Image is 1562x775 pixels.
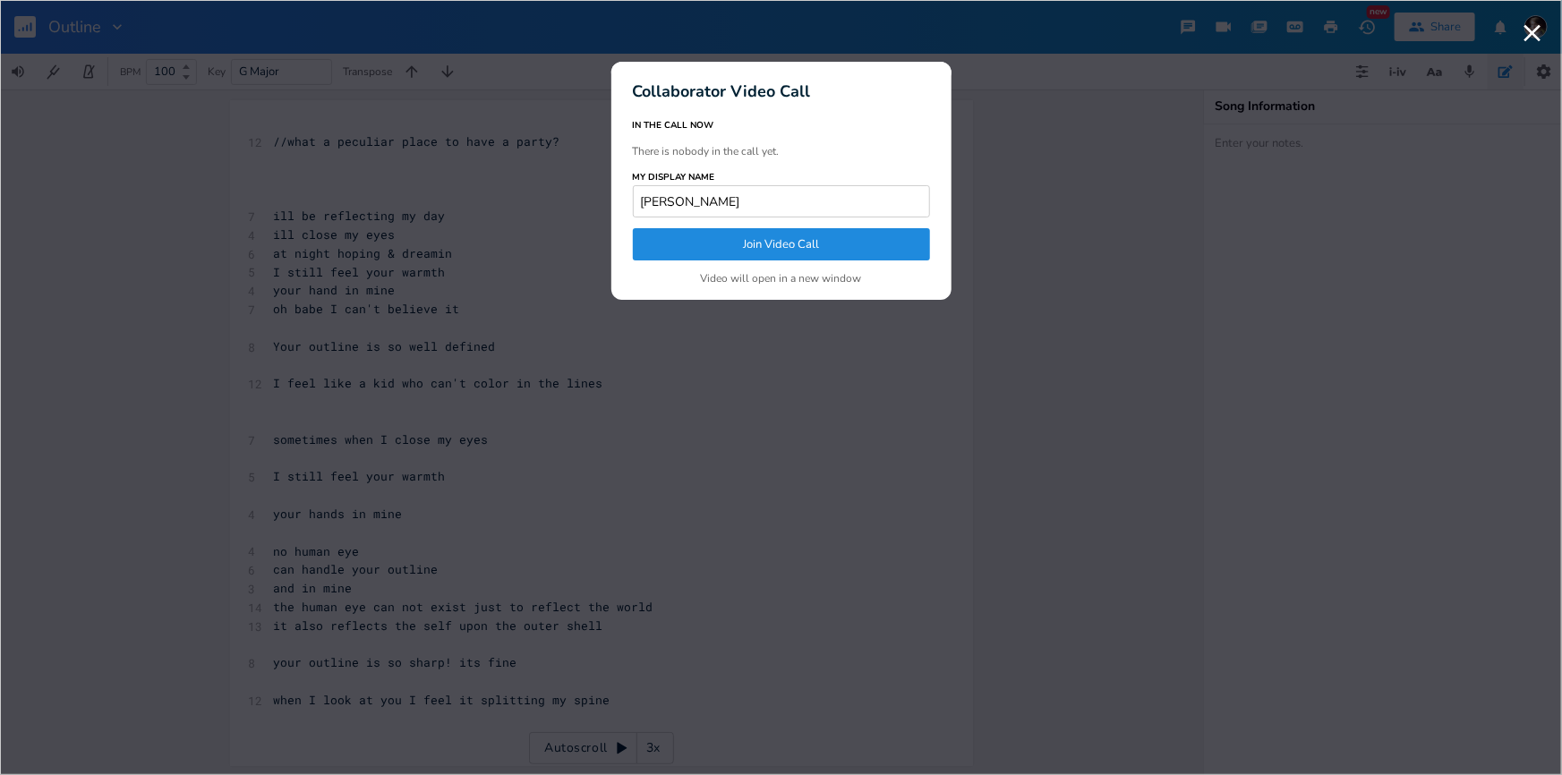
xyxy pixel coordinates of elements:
[633,121,714,130] label: In the call now
[633,144,780,158] div: There is nobody in the call yet.
[633,185,930,217] input: Enter display name
[701,271,862,285] div: Video will open in a new window
[633,228,930,260] button: Join Video Call
[633,173,715,182] label: My display name
[633,83,811,99] div: Collaborator Video Call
